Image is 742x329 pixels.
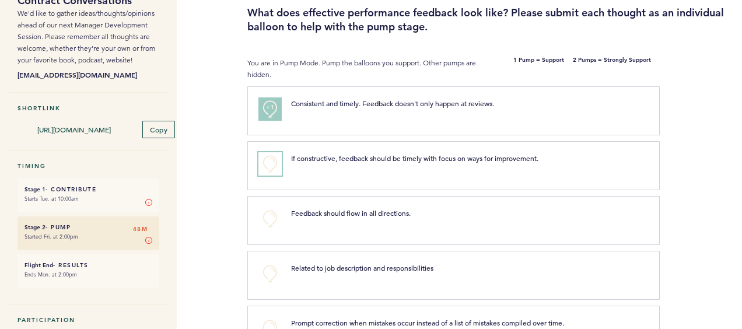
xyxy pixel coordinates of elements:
[24,223,152,231] h6: - Pump
[24,185,152,193] h6: - Contribute
[24,195,79,202] time: Starts Tue. at 10:00am
[258,97,282,121] button: +1
[17,69,159,80] b: [EMAIL_ADDRESS][DOMAIN_NAME]
[24,261,53,269] small: Flight End
[291,208,411,218] span: Feedback should flow in all directions.
[24,223,45,231] small: Stage 2
[142,121,175,138] button: Copy
[291,263,433,272] span: Related to job description and responsibilities
[17,162,159,170] h5: Timing
[133,223,148,235] span: 48M
[247,57,486,80] p: You are in Pump Mode. Pump the balloons you support. Other pumps are hidden.
[24,185,45,193] small: Stage 1
[24,271,77,278] time: Ends Mon. at 2:00pm
[24,233,78,240] time: Started Fri. at 2:00pm
[17,9,155,64] span: We'd like to gather ideas/thoughts/opinions ahead of our next Manager Development Session. Please...
[513,57,564,80] b: 1 Pump = Support
[17,316,159,324] h5: Participation
[573,57,651,80] b: 2 Pumps = Strongly Support
[266,101,274,113] span: +1
[291,153,538,163] span: If constructive, feedback should be timely with focus on ways for improvement.
[247,6,733,34] h3: What does effective performance feedback look like? Please submit each thought as an individual b...
[150,125,167,134] span: Copy
[17,104,159,112] h5: Shortlink
[291,99,494,108] span: Consistent and timely. Feedback doesn't only happen at reviews.
[24,261,152,269] h6: - Results
[291,318,564,327] span: Prompt correction when mistakes occur instead of a list of mistakes compiled over time.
